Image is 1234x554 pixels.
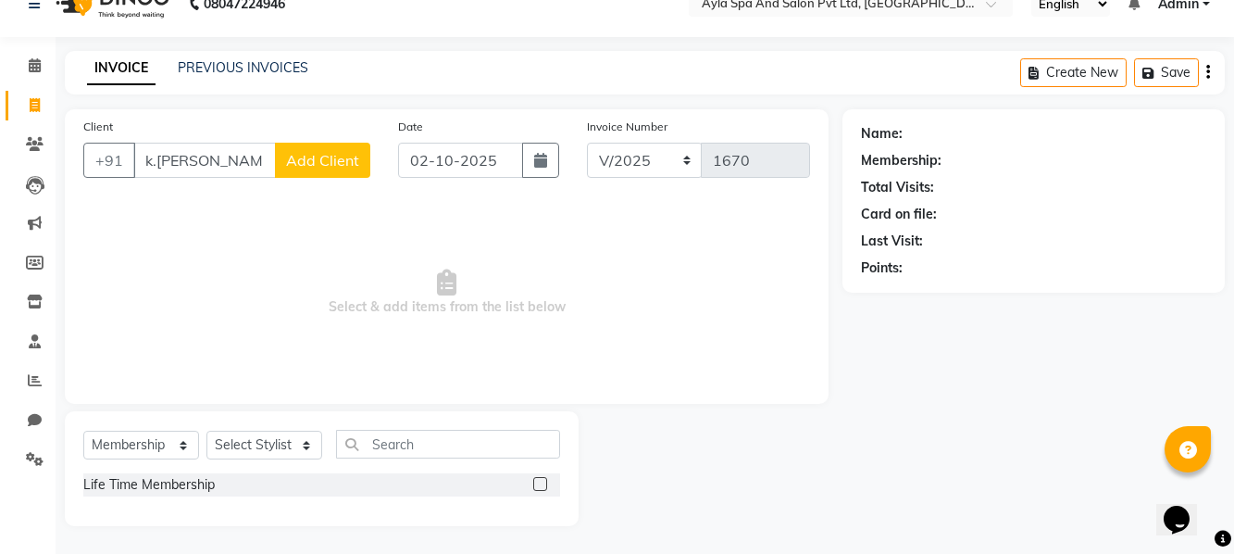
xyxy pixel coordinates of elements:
a: INVOICE [87,52,156,85]
span: Select & add items from the list below [83,200,810,385]
iframe: chat widget [1156,480,1215,535]
div: Life Time Membership [83,475,215,495]
a: PREVIOUS INVOICES [178,59,308,76]
button: +91 [83,143,135,178]
div: Card on file: [861,205,937,224]
label: Date [398,119,423,135]
button: Add Client [275,143,370,178]
input: Search [336,430,560,459]
div: Name: [861,124,903,144]
input: Search by Name/Mobile/Email/Code [133,143,276,178]
label: Client [83,119,113,135]
button: Create New [1020,58,1127,87]
div: Membership: [861,151,941,170]
div: Total Visits: [861,178,934,197]
div: Last Visit: [861,232,923,251]
button: Save [1134,58,1199,87]
div: Points: [861,258,903,278]
span: Add Client [286,151,359,170]
label: Invoice Number [587,119,667,135]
